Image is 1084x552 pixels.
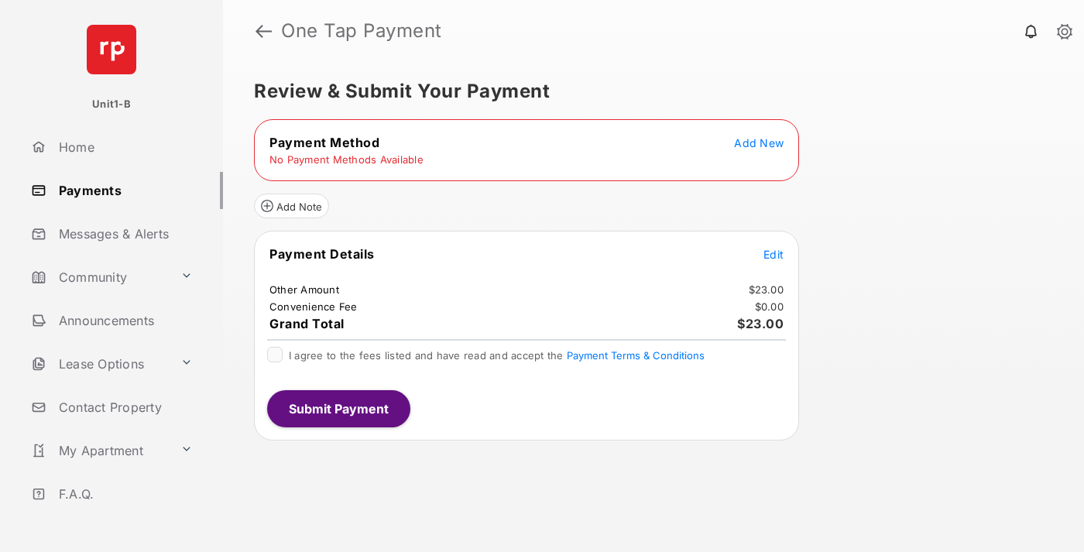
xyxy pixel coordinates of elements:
[281,22,442,40] strong: One Tap Payment
[269,246,375,262] span: Payment Details
[567,349,705,362] button: I agree to the fees listed and have read and accept the
[763,246,784,262] button: Edit
[25,302,223,339] a: Announcements
[737,316,784,331] span: $23.00
[289,349,705,362] span: I agree to the fees listed and have read and accept the
[269,153,424,166] td: No Payment Methods Available
[25,129,223,166] a: Home
[734,136,784,149] span: Add New
[269,300,358,314] td: Convenience Fee
[25,215,223,252] a: Messages & Alerts
[25,172,223,209] a: Payments
[269,283,340,297] td: Other Amount
[92,97,131,112] p: Unit1-B
[25,475,223,513] a: F.A.Q.
[269,135,379,150] span: Payment Method
[254,82,1041,101] h5: Review & Submit Your Payment
[254,194,329,218] button: Add Note
[754,300,784,314] td: $0.00
[763,248,784,261] span: Edit
[25,345,174,382] a: Lease Options
[87,25,136,74] img: svg+xml;base64,PHN2ZyB4bWxucz0iaHR0cDovL3d3dy53My5vcmcvMjAwMC9zdmciIHdpZHRoPSI2NCIgaGVpZ2h0PSI2NC...
[267,390,410,427] button: Submit Payment
[748,283,785,297] td: $23.00
[269,316,345,331] span: Grand Total
[734,135,784,150] button: Add New
[25,432,174,469] a: My Apartment
[25,259,174,296] a: Community
[25,389,223,426] a: Contact Property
